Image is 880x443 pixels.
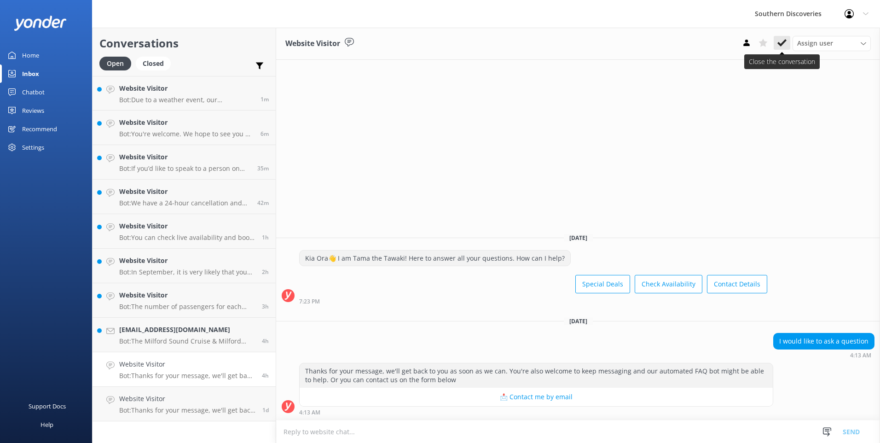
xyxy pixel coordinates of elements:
img: yonder-white-logo.png [14,16,67,31]
div: Support Docs [29,397,66,415]
button: Check Availability [635,275,702,293]
h4: Website Visitor [119,83,254,93]
button: 📩 Contact me by email [300,388,773,406]
p: Bot: You can check live availability and book your Milford Sound adventure on our website. [119,233,255,242]
a: [EMAIL_ADDRESS][DOMAIN_NAME]Bot:The Milford Sound Cruise & Milford Track Day Walk package offers ... [93,318,276,352]
div: Sep 15 2025 04:13am (UTC +12:00) Pacific/Auckland [299,409,773,415]
p: Bot: Thanks for your message, we'll get back to you as soon as we can. You're also welcome to kee... [119,372,255,380]
span: Sep 15 2025 07:03am (UTC +12:00) Pacific/Auckland [262,233,269,241]
strong: 4:13 AM [299,410,320,415]
div: Kia Ora👋 I am Tama the Tawaki! Here to answer all your questions. How can I help? [300,251,570,266]
span: Sep 15 2025 08:40am (UTC +12:00) Pacific/Auckland [261,95,269,103]
div: Open [99,57,131,70]
div: Settings [22,138,44,157]
span: Sep 15 2025 07:59am (UTC +12:00) Pacific/Auckland [257,199,269,207]
button: Contact Details [707,275,767,293]
p: Bot: In September, it is very likely that you will see the New Zealand fur seal. Dolphins are oft... [119,268,255,276]
span: Sep 15 2025 04:13am (UTC +12:00) Pacific/Auckland [262,372,269,379]
h4: Website Visitor [119,290,255,300]
div: Closed [136,57,171,70]
div: Assign User [793,36,871,51]
span: Sep 15 2025 04:23am (UTC +12:00) Pacific/Auckland [262,337,269,345]
div: Help [41,415,53,434]
div: Chatbot [22,83,45,101]
h4: Website Visitor [119,256,255,266]
p: Bot: You're welcome. We hope to see you at Southern Discoveries soon! [119,130,254,138]
div: Home [22,46,39,64]
span: Sep 15 2025 08:35am (UTC +12:00) Pacific/Auckland [261,130,269,138]
h4: Website Visitor [119,394,255,404]
button: Special Deals [575,275,630,293]
h4: Website Visitor [119,359,255,369]
a: Website VisitorBot:In September, it is very likely that you will see the New Zealand fur seal. Do... [93,249,276,283]
a: Open [99,58,136,68]
div: Recommend [22,120,57,138]
p: Bot: Due to a weather event, our Underwater Observatory has sustained some damage and does not ha... [119,96,254,104]
div: Inbox [22,64,39,83]
div: Sep 14 2025 07:23pm (UTC +12:00) Pacific/Auckland [299,298,767,304]
span: Sep 14 2025 07:56am (UTC +12:00) Pacific/Auckland [262,406,269,414]
a: Website VisitorBot:If you’d like to speak to a person on the Southern Discoveries team, please ca... [93,145,276,180]
p: Bot: We have a 24-hour cancellation and amendment policy. If you notify us more than 24 hours bef... [119,199,250,207]
h4: Website Visitor [119,221,255,231]
span: Sep 15 2025 08:06am (UTC +12:00) Pacific/Auckland [257,164,269,172]
a: Website VisitorBot:Thanks for your message, we'll get back to you as soon as we can. You're also ... [93,387,276,421]
span: Sep 15 2025 06:12am (UTC +12:00) Pacific/Auckland [262,268,269,276]
strong: 7:23 PM [299,299,320,304]
a: Website VisitorBot:Thanks for your message, we'll get back to you as soon as we can. You're also ... [93,352,276,387]
h4: Website Visitor [119,187,250,197]
strong: 4:13 AM [850,353,871,358]
h2: Conversations [99,35,269,52]
a: Closed [136,58,175,68]
span: [DATE] [564,317,593,325]
p: Bot: If you’d like to speak to a person on the Southern Discoveries team, please call [PHONE_NUMB... [119,164,250,173]
h3: Website Visitor [285,38,340,50]
div: Thanks for your message, we'll get back to you as soon as we can. You're also welcome to keep mes... [300,363,773,388]
div: Reviews [22,101,44,120]
a: Website VisitorBot:We have a 24-hour cancellation and amendment policy. If you notify us more tha... [93,180,276,214]
p: Bot: The Milford Sound Cruise & Milford Track Day Walk package offers two departure times with di... [119,337,255,345]
span: Assign user [797,38,833,48]
a: Website VisitorBot:The number of passengers for each departure can vary depending on the vessel i... [93,283,276,318]
p: Bot: Thanks for your message, we'll get back to you as soon as we can. You're also welcome to kee... [119,406,255,414]
a: Website VisitorBot:Due to a weather event, our Underwater Observatory has sustained some damage a... [93,76,276,111]
h4: Website Visitor [119,152,250,162]
h4: Website Visitor [119,117,254,128]
span: [DATE] [564,234,593,242]
a: Website VisitorBot:You can check live availability and book your Milford Sound adventure on our w... [93,214,276,249]
a: Website VisitorBot:You're welcome. We hope to see you at Southern Discoveries soon!6m [93,111,276,145]
h4: [EMAIL_ADDRESS][DOMAIN_NAME] [119,325,255,335]
p: Bot: The number of passengers for each departure can vary depending on the vessel in use, and we ... [119,303,255,311]
div: Sep 15 2025 04:13am (UTC +12:00) Pacific/Auckland [773,352,874,358]
span: Sep 15 2025 04:51am (UTC +12:00) Pacific/Auckland [262,303,269,310]
div: I would like to ask a question [774,333,874,349]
